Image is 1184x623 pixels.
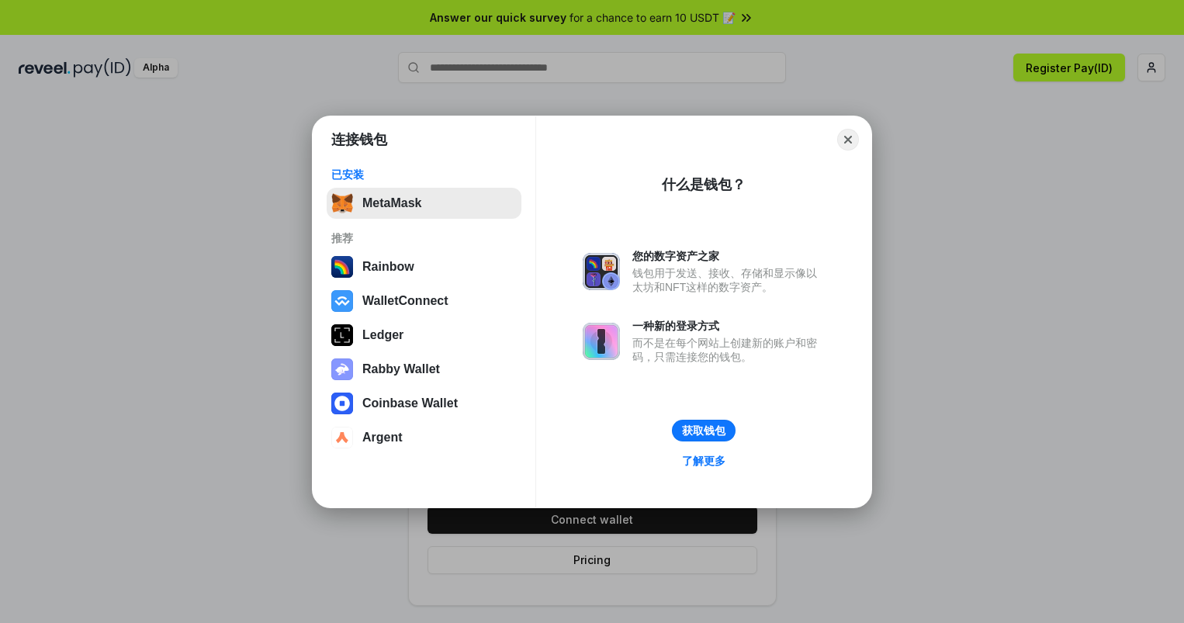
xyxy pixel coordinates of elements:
button: Rainbow [327,251,521,282]
div: 获取钱包 [682,424,725,438]
button: MetaMask [327,188,521,219]
h1: 连接钱包 [331,130,387,149]
img: svg+xml,%3Csvg%20width%3D%2228%22%20height%3D%2228%22%20viewBox%3D%220%200%2028%2028%22%20fill%3D... [331,393,353,414]
img: svg+xml,%3Csvg%20xmlns%3D%22http%3A%2F%2Fwww.w3.org%2F2000%2Fsvg%22%20fill%3D%22none%22%20viewBox... [583,253,620,290]
div: 而不是在每个网站上创建新的账户和密码，只需连接您的钱包。 [632,336,825,364]
img: svg+xml,%3Csvg%20xmlns%3D%22http%3A%2F%2Fwww.w3.org%2F2000%2Fsvg%22%20fill%3D%22none%22%20viewBox... [331,358,353,380]
button: WalletConnect [327,286,521,317]
div: Ledger [362,328,403,342]
div: MetaMask [362,196,421,210]
img: svg+xml,%3Csvg%20width%3D%22120%22%20height%3D%22120%22%20viewBox%3D%220%200%20120%20120%22%20fil... [331,256,353,278]
a: 了解更多 [673,451,735,471]
div: Rabby Wallet [362,362,440,376]
img: svg+xml,%3Csvg%20width%3D%2228%22%20height%3D%2228%22%20viewBox%3D%220%200%2028%2028%22%20fill%3D... [331,427,353,448]
div: Coinbase Wallet [362,396,458,410]
div: 已安装 [331,168,517,182]
div: WalletConnect [362,294,448,308]
button: Coinbase Wallet [327,388,521,419]
div: 什么是钱包？ [662,175,746,194]
img: svg+xml,%3Csvg%20xmlns%3D%22http%3A%2F%2Fwww.w3.org%2F2000%2Fsvg%22%20width%3D%2228%22%20height%3... [331,324,353,346]
div: 一种新的登录方式 [632,319,825,333]
img: svg+xml,%3Csvg%20xmlns%3D%22http%3A%2F%2Fwww.w3.org%2F2000%2Fsvg%22%20fill%3D%22none%22%20viewBox... [583,323,620,360]
div: Rainbow [362,260,414,274]
div: 了解更多 [682,454,725,468]
div: 您的数字资产之家 [632,249,825,263]
button: 获取钱包 [672,420,736,441]
button: Close [837,129,859,151]
div: 钱包用于发送、接收、存储和显示像以太坊和NFT这样的数字资产。 [632,266,825,294]
button: Rabby Wallet [327,354,521,385]
img: svg+xml,%3Csvg%20width%3D%2228%22%20height%3D%2228%22%20viewBox%3D%220%200%2028%2028%22%20fill%3D... [331,290,353,312]
div: 推荐 [331,231,517,245]
img: svg+xml,%3Csvg%20fill%3D%22none%22%20height%3D%2233%22%20viewBox%3D%220%200%2035%2033%22%20width%... [331,192,353,214]
div: Argent [362,431,403,445]
button: Ledger [327,320,521,351]
button: Argent [327,422,521,453]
